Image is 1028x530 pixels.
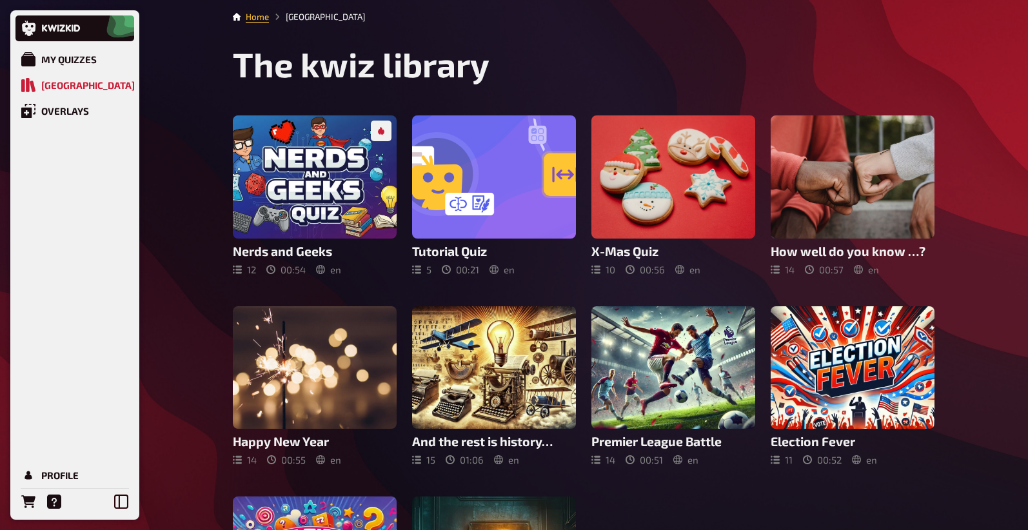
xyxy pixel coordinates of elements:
[267,454,306,466] div: 00 : 55
[412,454,435,466] div: 15
[269,10,365,23] li: Quiz Library
[233,454,257,466] div: 14
[591,434,755,449] h3: Premier League Battle
[854,264,879,275] div: en
[494,454,519,466] div: en
[412,115,576,275] a: Tutorial Quiz500:21en
[15,489,41,515] a: Orders
[15,462,134,488] a: Profile
[675,264,700,275] div: en
[673,454,698,466] div: en
[591,115,755,275] a: X-Mas Quiz1000:56en
[246,10,269,23] li: Home
[246,12,269,22] a: Home
[233,306,397,466] a: Happy New Year1400:55en
[15,98,134,124] a: Overlays
[805,264,844,275] div: 00 : 57
[591,306,755,466] a: Premier League Battle1400:51en
[233,244,397,259] h3: Nerds and Geeks
[233,115,397,275] a: Nerds and Geeks1200:54en
[316,264,341,275] div: en
[442,264,479,275] div: 00 : 21
[412,306,576,466] a: And the rest is history…1501:06en
[41,79,135,91] div: [GEOGRAPHIC_DATA]
[15,46,134,72] a: My Quizzes
[591,244,755,259] h3: X-Mas Quiz
[446,454,484,466] div: 01 : 06
[316,454,341,466] div: en
[233,264,256,275] div: 12
[41,105,89,117] div: Overlays
[266,264,306,275] div: 00 : 54
[771,434,934,449] h3: Election Fever
[771,454,793,466] div: 11
[852,454,877,466] div: en
[41,469,79,481] div: Profile
[803,454,842,466] div: 00 : 52
[591,454,615,466] div: 14
[489,264,515,275] div: en
[233,44,934,84] h1: The kwiz library
[771,244,934,259] h3: How well do you know …?
[233,434,397,449] h3: Happy New Year
[626,454,663,466] div: 00 : 51
[771,264,795,275] div: 14
[412,264,431,275] div: 5
[412,244,576,259] h3: Tutorial Quiz
[41,54,97,65] div: My Quizzes
[771,306,934,466] a: Election Fever1100:52en
[41,489,67,515] a: Help
[412,434,576,449] h3: And the rest is history…
[626,264,665,275] div: 00 : 56
[15,72,134,98] a: Quiz Library
[771,115,934,275] a: How well do you know …?1400:57en
[591,264,615,275] div: 10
